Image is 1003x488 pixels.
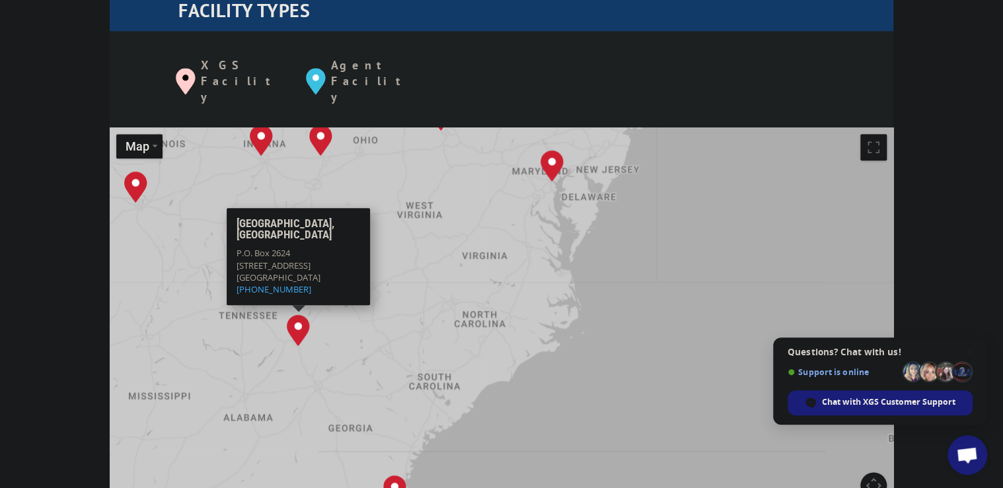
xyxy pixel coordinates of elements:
[788,367,899,377] span: Support is online
[788,347,973,357] span: Questions? Chat with us!
[860,134,887,160] button: Toggle fullscreen view
[287,314,310,346] div: Tunnel Hill, GA
[124,171,147,203] div: St. Louis, MO
[237,218,360,247] h3: [GEOGRAPHIC_DATA], [GEOGRAPHIC_DATA]
[331,57,416,104] p: Agent Facility
[237,271,320,283] span: [GEOGRAPHIC_DATA]
[126,139,149,153] span: Map
[961,344,977,360] span: Close chat
[250,124,273,156] div: Indianapolis, IN
[237,283,311,295] a: [PHONE_NUMBER]
[429,99,453,131] div: Pittsburgh, PA
[116,134,163,158] button: Change map style
[309,124,332,156] div: Dayton, OH
[947,435,987,475] div: Open chat
[178,1,893,26] h1: FACILITY TYPES
[355,213,365,223] span: Close
[237,259,311,271] span: [STREET_ADDRESS]
[540,150,564,182] div: Baltimore, MD
[822,396,955,408] span: Chat with XGS Customer Support
[788,390,973,415] div: Chat with XGS Customer Support
[237,247,290,259] span: P.O. Box 2624
[201,57,286,104] p: XGS Facility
